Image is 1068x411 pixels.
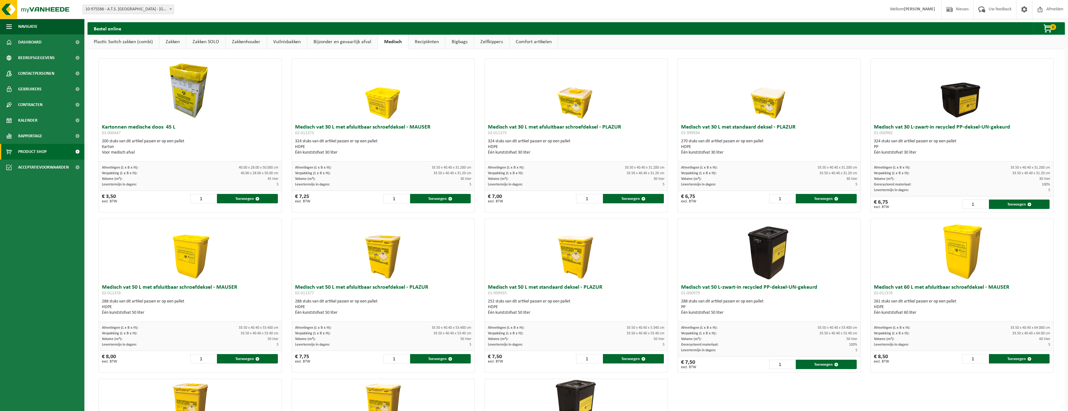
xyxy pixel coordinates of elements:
[681,285,858,297] h3: Medisch vat 50 L-zwart-in recycled PP-deksel-UN-gekeurd
[18,97,43,113] span: Contracten
[226,35,267,49] a: Zakkenhouder
[383,354,409,363] input: 1
[681,337,701,341] span: Volume (m³):
[295,177,315,181] span: Volume (m³):
[102,285,278,297] h3: Medisch vat 50 L met afsluitbaar schroefdeksel - MAUSER
[102,139,278,155] div: 200 stuks van dit artikel passen er op een pallet
[18,19,38,34] span: Navigatie
[738,219,800,282] img: 01-000979
[769,360,795,369] input: 1
[820,171,857,175] span: 33.50 x 40.40 x 31.20 cm
[681,144,858,150] div: HDPE
[186,35,225,49] a: Zakken SOLO
[190,194,217,203] input: 1
[488,304,664,310] div: HDPE
[102,124,278,137] h3: Kartonnen medische doos 45 L
[874,166,910,170] span: Afmetingen (L x B x H):
[488,183,523,186] span: Levertermijn in dagen:
[217,194,278,203] button: Toevoegen
[239,326,278,330] span: 33.50 x 40.40 x 53.400 cm
[378,35,408,49] a: Medisch
[488,200,503,203] span: excl. BTW
[874,291,893,296] span: 02-011376
[268,337,278,341] span: 50 liter
[445,35,474,49] a: Bigbags
[18,66,54,81] span: Contactpersonen
[1042,183,1050,186] span: 100%
[509,35,558,49] a: Comfort artikelen
[102,310,278,316] div: Één kunststofvat 50 liter
[18,144,47,160] span: Product Shop
[18,113,38,128] span: Kalender
[681,348,716,352] span: Levertermijn in dagen:
[488,144,664,150] div: HDPE
[769,194,795,203] input: 1
[874,205,889,209] span: excl. BTW
[545,219,607,282] img: 01-999935
[102,354,117,363] div: € 8,00
[410,354,471,363] button: Toevoegen
[576,194,602,203] input: 1
[295,299,472,316] div: 288 stuks van dit artikel passen er op een pallet
[383,194,409,203] input: 1
[855,183,857,186] span: 5
[874,326,910,330] span: Afmetingen (L x B x H):
[295,360,310,363] span: excl. BTW
[681,124,858,137] h3: Medisch vat 30 L met standaard deksel - PLAZUR
[102,183,137,186] span: Levertermijn in dagen:
[654,337,664,341] span: 50 liter
[874,285,1050,297] h3: Medisch vat 60 L met afsluitbaar schroefdeksel - MAUSER
[307,35,378,49] a: Bijzonder en gevaarlijk afval
[159,219,222,282] img: 02-011378
[295,285,472,297] h3: Medisch vat 50 L met afsluitbaar schroefdeksel - PLAZUR
[663,343,664,347] span: 5
[102,299,278,316] div: 288 stuks van dit artikel passen er op een pallet
[625,166,664,170] span: 33.50 x 40.40 x 31.200 cm
[874,188,909,192] span: Levertermijn in dagen:
[874,183,911,186] span: Gerecycleerd materiaal:
[18,50,55,66] span: Bedrijfsgegevens
[102,150,278,155] div: Voor medisch afval
[1012,332,1050,335] span: 33.50 x 40.40 x 64.00 cm
[295,171,330,175] span: Verpakking (L x B x H):
[488,360,503,363] span: excl. BTW
[239,166,278,170] span: 40.00 x 28.00 x 50.000 cm
[460,337,471,341] span: 50 liter
[488,310,664,316] div: Één kunststofvat 50 liter
[931,219,993,282] img: 02-011376
[681,291,700,296] span: 01-000979
[874,200,889,209] div: € 6,75
[681,360,696,369] div: € 7,50
[277,343,278,347] span: 5
[627,171,664,175] span: 33.50 x 40.40 x 31.20 cm
[488,177,508,181] span: Volume (m³):
[874,144,1050,150] div: PP
[681,177,701,181] span: Volume (m³):
[102,332,137,335] span: Verpakking (L x B x H):
[102,166,138,170] span: Afmetingen (L x B x H):
[83,5,174,14] span: 10-975586 - A.T.S. MERELBEKE - MERELBEKE
[102,144,278,150] div: Karton
[681,304,858,310] div: PP
[931,59,993,121] img: 01-000982
[102,171,137,175] span: Verpakking (L x B x H):
[88,22,128,34] h2: Bestel online
[488,299,664,316] div: 252 stuks van dit artikel passen er op een pallet
[434,171,471,175] span: 33.50 x 40.40 x 31.20 cm
[295,144,472,150] div: HDPE
[295,291,314,296] span: 02-011377
[295,124,472,137] h3: Medisch vat 30 L met afsluitbaar schroefdeksel - MAUSER
[159,59,222,121] img: 01-000447
[488,285,664,297] h3: Medisch vat 50 L met standaard deksel - PLAZUR
[295,304,472,310] div: HDPE
[102,194,117,203] div: € 3,50
[488,166,524,170] span: Afmetingen (L x B x H):
[681,183,716,186] span: Levertermijn in dagen:
[874,343,909,347] span: Levertermijn in dagen:
[874,139,1050,155] div: 324 stuks van dit artikel passen er op een pallet
[241,171,278,175] span: 40.00 x 28.00 x 50.00 cm
[681,299,858,316] div: 288 stuks van dit artikel passen er op een pallet
[681,139,858,155] div: 270 stuks van dit artikel passen er op een pallet
[488,150,664,155] div: Één kunststofvat 30 liter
